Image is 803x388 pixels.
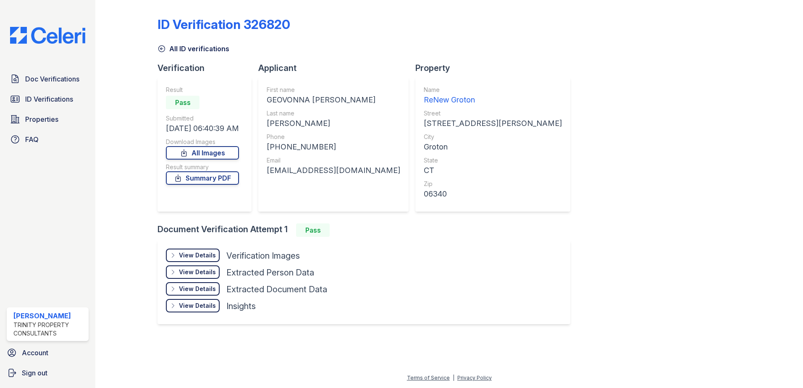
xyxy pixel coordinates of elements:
[407,375,450,381] a: Terms of Service
[22,368,47,378] span: Sign out
[25,114,58,124] span: Properties
[13,321,85,338] div: Trinity Property Consultants
[424,188,562,200] div: 06340
[179,268,216,276] div: View Details
[424,118,562,129] div: [STREET_ADDRESS][PERSON_NAME]
[25,94,73,104] span: ID Verifications
[157,62,258,74] div: Verification
[424,109,562,118] div: Street
[22,348,48,358] span: Account
[267,86,400,94] div: First name
[267,141,400,153] div: [PHONE_NUMBER]
[267,156,400,165] div: Email
[424,94,562,106] div: ReNew Groton
[226,250,300,262] div: Verification Images
[166,96,199,109] div: Pass
[25,74,79,84] span: Doc Verifications
[424,86,562,106] a: Name ReNew Groton
[267,118,400,129] div: [PERSON_NAME]
[3,344,92,361] a: Account
[179,285,216,293] div: View Details
[453,375,454,381] div: |
[157,44,229,54] a: All ID verifications
[226,300,256,312] div: Insights
[424,86,562,94] div: Name
[7,111,89,128] a: Properties
[13,311,85,321] div: [PERSON_NAME]
[166,146,239,160] a: All Images
[226,267,314,278] div: Extracted Person Data
[424,156,562,165] div: State
[166,86,239,94] div: Result
[267,94,400,106] div: GEOVONNA [PERSON_NAME]
[157,17,290,32] div: ID Verification 326820
[424,180,562,188] div: Zip
[7,131,89,148] a: FAQ
[7,71,89,87] a: Doc Verifications
[3,364,92,381] a: Sign out
[7,91,89,107] a: ID Verifications
[3,27,92,44] img: CE_Logo_Blue-a8612792a0a2168367f1c8372b55b34899dd931a85d93a1a3d3e32e68fde9ad4.png
[179,301,216,310] div: View Details
[25,134,39,144] span: FAQ
[415,62,577,74] div: Property
[457,375,492,381] a: Privacy Policy
[267,165,400,176] div: [EMAIL_ADDRESS][DOMAIN_NAME]
[166,123,239,134] div: [DATE] 06:40:39 AM
[424,141,562,153] div: Groton
[157,223,577,237] div: Document Verification Attempt 1
[226,283,327,295] div: Extracted Document Data
[166,171,239,185] a: Summary PDF
[424,165,562,176] div: CT
[267,133,400,141] div: Phone
[166,163,239,171] div: Result summary
[179,251,216,260] div: View Details
[166,138,239,146] div: Download Images
[267,109,400,118] div: Last name
[166,114,239,123] div: Submitted
[258,62,415,74] div: Applicant
[296,223,330,237] div: Pass
[424,133,562,141] div: City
